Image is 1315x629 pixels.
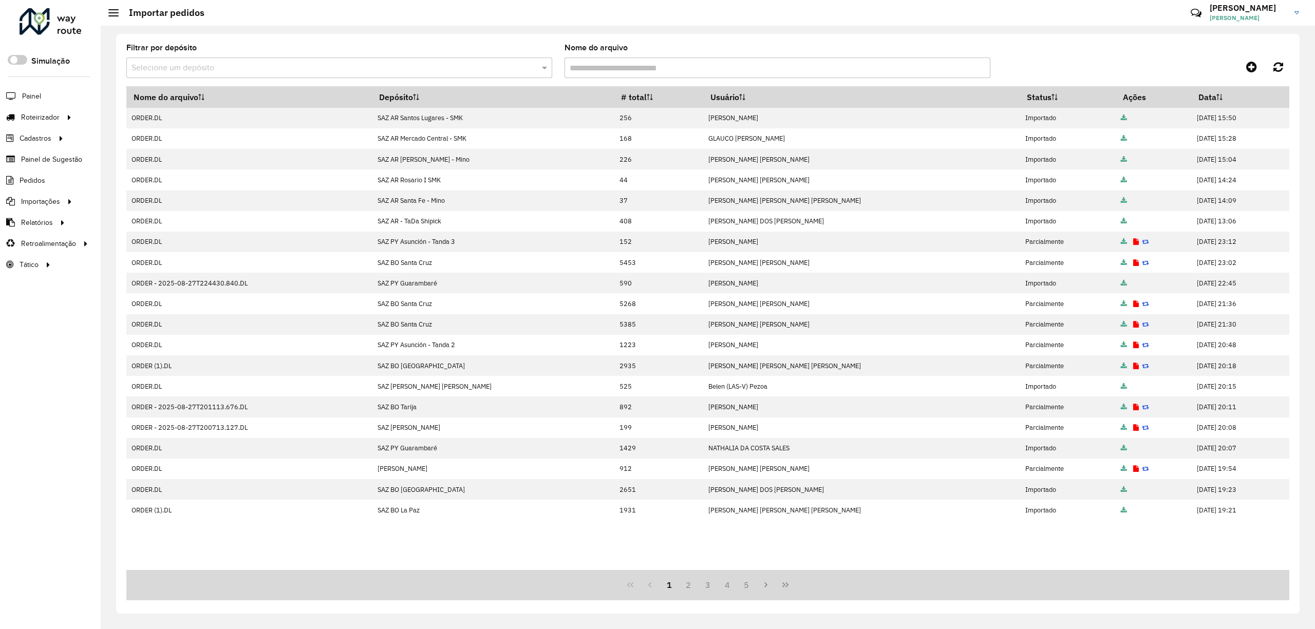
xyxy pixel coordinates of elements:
td: [DATE] 20:18 [1191,355,1289,376]
td: [DATE] 13:06 [1191,211,1289,232]
td: Importado [1020,273,1116,293]
th: Status [1020,86,1116,108]
td: ORDER.DL [126,128,372,149]
td: SAZ PY Asunción - Tanda 2 [372,335,614,355]
a: Arquivo completo [1121,361,1127,370]
td: Importado [1020,500,1116,520]
td: SAZ AR Mercado Central - SMK [372,128,614,149]
td: SAZ AR Santa Fe - Mino [372,190,614,211]
th: Usuário [703,86,1020,108]
span: [PERSON_NAME] [1210,13,1287,23]
a: Reimportar [1142,403,1149,411]
td: [DATE] 20:07 [1191,438,1289,459]
a: Exibir log de erros [1133,423,1139,432]
td: 256 [614,108,703,128]
td: 1429 [614,438,703,459]
span: Relatórios [21,217,53,228]
td: 2935 [614,355,703,376]
td: Parcialmente [1020,459,1116,479]
td: [DATE] 15:28 [1191,128,1289,149]
td: Parcialmente [1020,355,1116,376]
td: [PERSON_NAME] DOS [PERSON_NAME] [703,479,1020,500]
a: Arquivo completo [1121,155,1127,164]
td: ORDER.DL [126,459,372,479]
a: Reimportar [1142,464,1149,473]
span: Cadastros [20,133,51,144]
td: SAZ PY Guarambaré [372,273,614,293]
td: [PERSON_NAME] [703,273,1020,293]
td: ORDER.DL [126,376,372,396]
h3: [PERSON_NAME] [1210,3,1287,13]
td: SAZ BO Tarija [372,396,614,417]
a: Reimportar [1142,423,1149,432]
td: [DATE] 20:15 [1191,376,1289,396]
td: SAZ [PERSON_NAME] [PERSON_NAME] [372,376,614,396]
td: [DATE] 19:54 [1191,459,1289,479]
span: Importações [21,196,60,207]
a: Arquivo completo [1121,217,1127,225]
button: Next Page [756,575,776,595]
h2: Importar pedidos [119,7,204,18]
td: 5268 [614,293,703,314]
a: Arquivo completo [1121,506,1127,514]
td: [PERSON_NAME] [PERSON_NAME] [703,314,1020,335]
td: [DATE] 14:24 [1191,169,1289,190]
a: Arquivo completo [1121,320,1127,329]
td: [DATE] 20:11 [1191,396,1289,417]
td: 912 [614,459,703,479]
td: Parcialmente [1020,293,1116,314]
a: Reimportar [1142,237,1149,246]
td: 1223 [614,335,703,355]
a: Arquivo completo [1121,134,1127,143]
td: [DATE] 15:50 [1191,108,1289,128]
td: ORDER.DL [126,190,372,211]
td: ORDER.DL [126,149,372,169]
td: [DATE] 14:09 [1191,190,1289,211]
td: Importado [1020,128,1116,149]
label: Nome do arquivo [565,42,628,54]
th: # total [614,86,703,108]
td: ORDER.DL [126,211,372,232]
td: Belen (LAS-V) Pezoa [703,376,1020,396]
td: 226 [614,149,703,169]
td: [DATE] 22:45 [1191,273,1289,293]
td: [PERSON_NAME] [PERSON_NAME] [703,293,1020,314]
td: Importado [1020,376,1116,396]
a: Exibir log de erros [1133,237,1139,246]
td: 5385 [614,314,703,335]
td: Importado [1020,190,1116,211]
a: Exibir log de erros [1133,299,1139,308]
td: ORDER - 2025-08-27T224430.840.DL [126,273,372,293]
td: Parcialmente [1020,314,1116,335]
td: [PERSON_NAME] [703,108,1020,128]
td: 168 [614,128,703,149]
td: SAZ AR - TaDa Shipick [372,211,614,232]
td: [PERSON_NAME] [PERSON_NAME] [703,169,1020,190]
td: Parcialmente [1020,232,1116,252]
a: Contato Rápido [1185,2,1207,24]
td: SAZ PY Guarambaré [372,438,614,459]
td: [PERSON_NAME] [703,396,1020,417]
td: Importado [1020,169,1116,190]
button: 2 [679,575,698,595]
span: Retroalimentação [21,238,76,249]
td: Parcialmente [1020,335,1116,355]
td: 590 [614,273,703,293]
td: ORDER - 2025-08-27T201113.676.DL [126,396,372,417]
button: 5 [737,575,757,595]
td: ORDER.DL [126,169,372,190]
a: Arquivo completo [1121,340,1127,349]
td: [PERSON_NAME] [PERSON_NAME] [PERSON_NAME] [703,500,1020,520]
td: 152 [614,232,703,252]
a: Arquivo completo [1121,113,1127,122]
td: 408 [614,211,703,232]
label: Simulação [31,55,70,67]
td: 525 [614,376,703,396]
a: Arquivo completo [1121,196,1127,205]
span: Tático [20,259,39,270]
td: ORDER.DL [126,293,372,314]
td: [PERSON_NAME] [703,232,1020,252]
td: [PERSON_NAME] DOS [PERSON_NAME] [703,211,1020,232]
td: NATHALIA DA COSTA SALES [703,438,1020,459]
label: Filtrar por depósito [126,42,197,54]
